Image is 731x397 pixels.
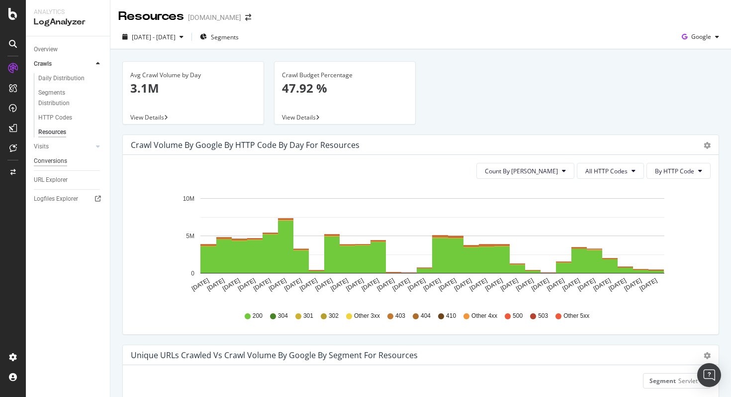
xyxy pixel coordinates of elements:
[704,142,711,149] div: gear
[38,88,93,109] div: Segments Distribution
[253,312,263,320] span: 200
[34,194,103,204] a: Logfiles Explorer
[354,312,380,320] span: Other 3xx
[268,277,287,292] text: [DATE]
[577,163,644,179] button: All HTTP Codes
[34,156,103,166] a: Conversions
[561,277,581,292] text: [DATE]
[476,163,574,179] button: Count By [PERSON_NAME]
[485,167,558,175] span: Count By Day
[34,44,58,55] div: Overview
[237,277,257,292] text: [DATE]
[345,277,365,292] text: [DATE]
[585,167,628,175] span: All HTTP Codes
[283,277,303,292] text: [DATE]
[303,312,313,320] span: 301
[446,312,456,320] span: 410
[118,29,187,45] button: [DATE] - [DATE]
[314,277,334,292] text: [DATE]
[186,233,194,240] text: 5M
[395,312,405,320] span: 403
[691,32,711,41] span: Google
[38,113,103,123] a: HTTP Codes
[329,312,339,320] span: 302
[391,277,411,292] text: [DATE]
[131,140,360,150] div: Crawl Volume by google by HTTP Code by Day for Resources
[298,277,318,292] text: [DATE]
[678,377,698,385] span: Servlet
[183,195,194,202] text: 10M
[245,14,251,21] div: arrow-right-arrow-left
[407,277,427,292] text: [DATE]
[422,277,442,292] text: [DATE]
[330,277,350,292] text: [DATE]
[646,163,711,179] button: By HTTP Code
[38,88,103,109] a: Segments Distribution
[282,113,316,122] span: View Details
[376,277,396,292] text: [DATE]
[623,277,643,292] text: [DATE]
[131,350,418,360] div: Unique URLs Crawled vs Crawl Volume by google by Segment for Resources
[421,312,431,320] span: 404
[34,141,49,152] div: Visits
[130,71,256,80] div: Avg Crawl Volume by Day
[361,277,380,292] text: [DATE]
[282,80,408,97] p: 47.92 %
[34,156,67,166] div: Conversions
[34,44,103,55] a: Overview
[530,277,550,292] text: [DATE]
[38,127,103,137] a: Resources
[515,277,535,292] text: [DATE]
[34,194,78,204] div: Logfiles Explorer
[34,175,103,185] a: URL Explorer
[252,277,272,292] text: [DATE]
[34,16,102,28] div: LogAnalyzer
[513,312,523,320] span: 500
[38,73,85,84] div: Daily Distribution
[38,127,66,137] div: Resources
[639,277,658,292] text: [DATE]
[130,80,256,97] p: 3.1M
[499,277,519,292] text: [DATE]
[34,141,93,152] a: Visits
[538,312,548,320] span: 503
[221,277,241,292] text: [DATE]
[191,270,194,277] text: 0
[546,277,565,292] text: [DATE]
[211,33,239,41] span: Segments
[118,8,184,25] div: Resources
[34,175,68,185] div: URL Explorer
[655,167,694,175] span: By HTTP Code
[34,8,102,16] div: Analytics
[278,312,288,320] span: 304
[453,277,473,292] text: [DATE]
[468,277,488,292] text: [DATE]
[592,277,612,292] text: [DATE]
[38,113,72,123] div: HTTP Codes
[649,377,676,385] span: Segment
[34,59,93,69] a: Crawls
[577,277,597,292] text: [DATE]
[563,312,589,320] span: Other 5xx
[438,277,457,292] text: [DATE]
[38,73,103,84] a: Daily Distribution
[190,277,210,292] text: [DATE]
[206,277,226,292] text: [DATE]
[608,277,628,292] text: [DATE]
[678,29,723,45] button: Google
[196,29,243,45] button: Segments
[130,113,164,122] span: View Details
[484,277,504,292] text: [DATE]
[704,352,711,359] div: gear
[131,187,711,302] svg: A chart.
[282,71,408,80] div: Crawl Budget Percentage
[471,312,497,320] span: Other 4xx
[697,363,721,387] div: Open Intercom Messenger
[132,33,176,41] span: [DATE] - [DATE]
[34,59,52,69] div: Crawls
[188,12,241,22] div: [DOMAIN_NAME]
